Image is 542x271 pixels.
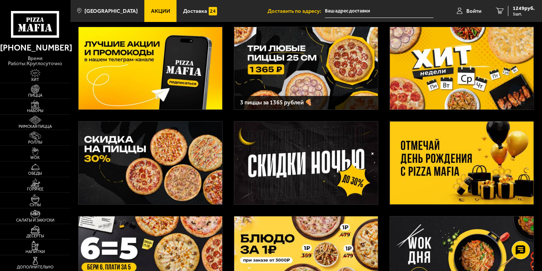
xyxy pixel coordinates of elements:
[325,4,433,18] input: Ваш адрес доставки
[240,100,372,105] h3: 3 пиццы за 1365 рублей 🍕
[183,8,207,14] span: Доставка
[268,8,325,14] span: Доставить по адресу:
[466,8,481,14] span: Войти
[84,8,138,14] span: [GEOGRAPHIC_DATA]
[513,6,535,11] span: 1249 руб.
[234,27,378,110] a: 3 пиццы за 1365 рублей 🍕
[209,7,217,15] img: 15daf4d41897b9f0e9f617042186c801.svg
[513,12,535,16] span: 1 шт.
[151,8,170,14] span: Акции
